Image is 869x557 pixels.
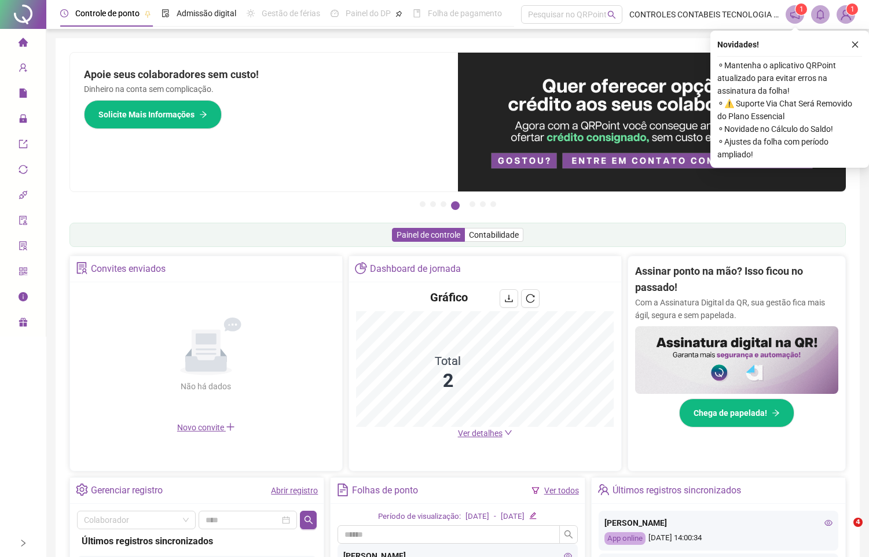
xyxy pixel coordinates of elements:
span: gift [19,312,28,335]
span: 1 [850,5,855,13]
span: Contabilidade [469,230,519,239]
span: close [851,40,859,49]
span: file-done [162,9,170,17]
div: Últimos registros sincronizados [613,481,741,500]
span: download [504,294,514,303]
div: Folhas de ponto [352,481,418,500]
button: 6 [480,201,486,207]
span: file-text [336,484,349,496]
span: qrcode [19,261,28,285]
span: home [19,32,28,56]
button: 4 [451,201,460,210]
span: pushpin [395,10,402,17]
span: CONTROLES CONTABEIS TECNOLOGIA DE INFORMAÇÃO LTDA [629,8,779,21]
div: [DATE] [465,511,489,523]
div: Dashboard de jornada [370,259,461,279]
span: ⚬ Mantenha o aplicativo QRPoint atualizado para evitar erros na assinatura da folha! [717,59,862,97]
h4: Gráfico [430,289,468,305]
div: Convites enviados [91,259,166,279]
span: dashboard [331,9,339,17]
img: banner%2F02c71560-61a6-44d4-94b9-c8ab97240462.png [635,326,838,394]
span: 1 [800,5,804,13]
span: clock-circle [60,9,68,17]
img: 86701 [837,6,855,23]
span: arrow-right [199,110,207,119]
div: Não há dados [153,380,259,393]
span: solution [19,236,28,259]
span: Chega de papelada! [694,407,767,419]
span: Novidades ! [717,38,759,51]
div: Últimos registros sincronizados [82,534,312,548]
span: 4 [853,518,863,527]
span: info-circle [19,287,28,310]
span: search [607,10,616,19]
button: Chega de papelada! [679,399,794,427]
span: file [19,83,28,106]
span: ⚬ Ajustes da folha com período ampliado! [717,135,862,161]
span: Admissão digital [177,9,236,18]
span: Gestão de férias [262,9,320,18]
div: App online [604,532,646,545]
span: Controle de ponto [75,9,140,18]
button: 1 [420,201,426,207]
h2: Assinar ponto na mão? Isso ficou no passado! [635,263,838,296]
span: api [19,185,28,208]
span: Painel do DP [346,9,391,18]
span: user-add [19,58,28,81]
span: down [504,429,512,437]
span: bell [815,9,826,20]
span: audit [19,211,28,234]
span: notification [790,9,800,20]
button: 3 [441,201,446,207]
span: filter [531,486,540,495]
span: Painel de controle [397,230,460,239]
span: setting [76,484,88,496]
span: solution [76,262,88,274]
div: - [494,511,496,523]
button: 2 [430,201,436,207]
span: search [304,515,313,525]
a: Abrir registro [271,486,318,495]
span: plus [226,422,235,431]
button: Solicite Mais Informações [84,100,222,129]
span: book [413,9,421,17]
iframe: Intercom live chat [830,518,857,545]
a: Ver detalhes down [458,429,512,438]
span: sync [19,160,28,183]
span: Ver detalhes [458,429,503,438]
div: [PERSON_NAME] [604,517,833,529]
button: 5 [470,201,475,207]
p: Dinheiro na conta sem complicação. [84,83,444,95]
span: Folha de pagamento [428,9,502,18]
sup: Atualize o seu contato no menu Meus Dados [846,3,858,15]
div: Gerenciar registro [91,481,163,500]
span: team [597,484,610,496]
span: lock [19,109,28,132]
span: arrow-right [772,409,780,417]
button: 7 [490,201,496,207]
span: Solicite Mais Informações [98,108,195,121]
div: [DATE] 14:00:34 [604,532,833,545]
span: search [564,530,573,539]
span: pie-chart [355,262,367,274]
span: sun [247,9,255,17]
span: eye [824,519,833,527]
span: export [19,134,28,157]
div: [DATE] [501,511,525,523]
span: ⚬ Novidade no Cálculo do Saldo! [717,123,862,135]
span: pushpin [144,10,151,17]
img: banner%2Fa8ee1423-cce5-4ffa-a127-5a2d429cc7d8.png [458,53,846,191]
span: Novo convite [177,423,235,432]
span: reload [526,294,535,303]
span: ⚬ ⚠️ Suporte Via Chat Será Removido do Plano Essencial [717,97,862,123]
span: right [19,539,27,547]
span: edit [529,512,537,519]
a: Ver todos [544,486,579,495]
p: Com a Assinatura Digital da QR, sua gestão fica mais ágil, segura e sem papelada. [635,296,838,322]
div: Período de visualização: [378,511,461,523]
sup: 1 [795,3,807,15]
h2: Apoie seus colaboradores sem custo! [84,67,444,83]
